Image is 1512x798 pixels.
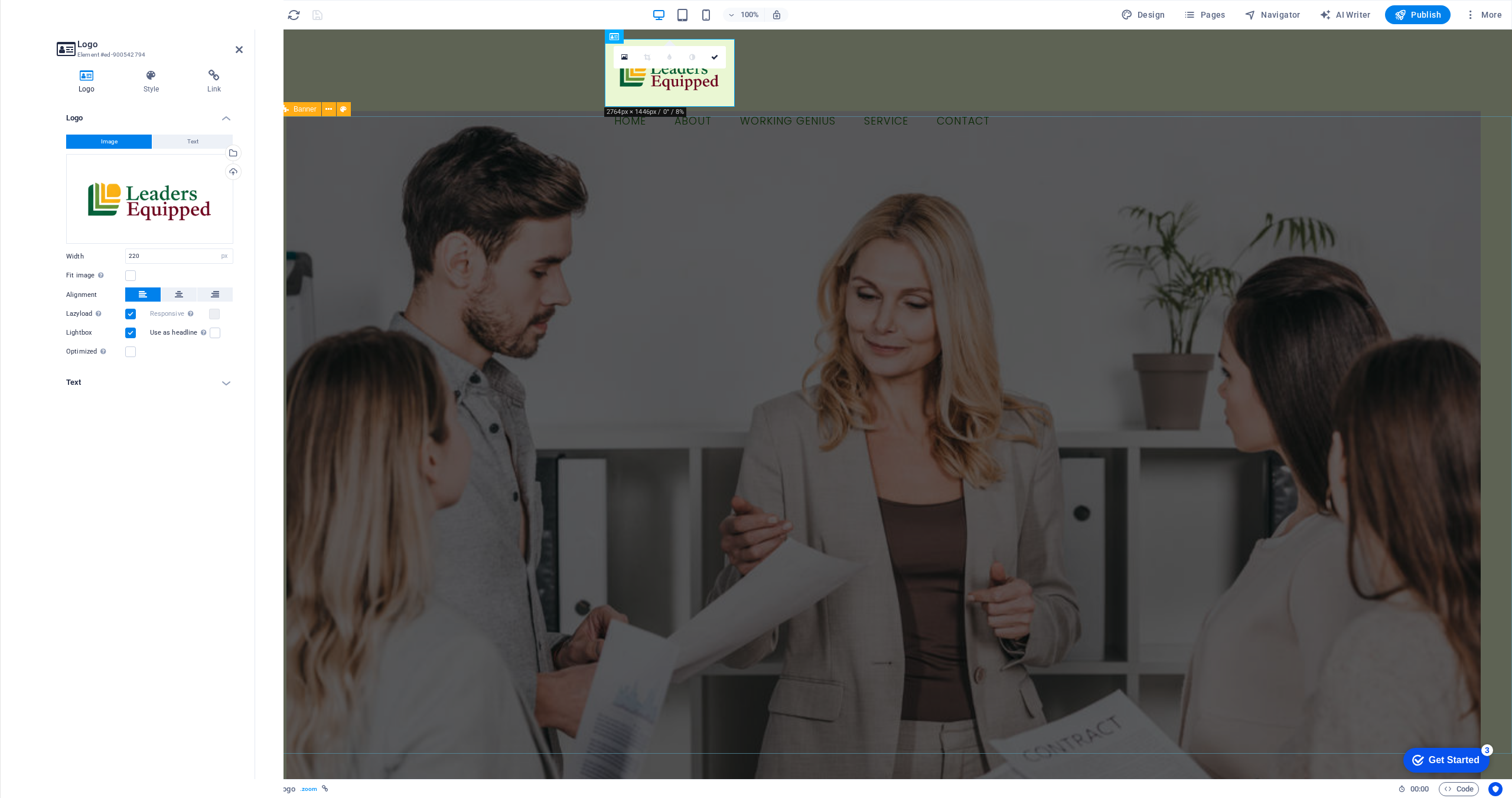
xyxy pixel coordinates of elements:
[636,46,659,68] a: Crop mode
[1244,9,1301,21] span: Navigator
[1385,5,1451,24] button: Publish
[9,6,96,31] div: Get Started 3 items remaining, 40% complete
[1398,782,1429,796] h6: Session time
[66,154,233,244] div: EnhancedImage_Nero_AI_Background_Remover_Nero_AI_Image_Upscaler_Photo_Face-3yrraSoTI9q4I3sAac2Tdw...
[66,269,125,283] label: Fit image
[659,46,681,68] a: Blur
[66,307,125,321] label: Lazyload
[1419,784,1420,793] span: :
[703,46,726,68] a: Confirm ( ⌘ ⏎ )
[1184,9,1225,21] span: Pages
[322,786,328,792] i: This element is linked
[57,70,122,94] h4: Logo
[681,46,703,68] a: Greyscale
[1439,782,1479,796] button: Code
[255,30,1512,779] iframe: To enrich screen reader interactions, please activate Accessibility in Grammarly extension settings
[1240,5,1305,24] button: Navigator
[287,8,301,22] i: Reload page
[57,368,243,397] h4: Text
[150,307,209,321] label: Responsive
[1460,5,1507,24] button: More
[614,46,636,68] a: Select files from the file manager, stock photos, or upload file(s)
[1488,782,1503,796] button: Usercentrics
[294,106,317,113] span: Banner
[66,326,125,340] label: Lightbox
[77,39,243,50] h2: Logo
[1116,5,1170,24] button: Design
[1116,5,1170,24] div: Design (Ctrl+Alt+Y)
[152,135,233,149] button: Text
[1121,9,1165,21] span: Design
[150,326,210,340] label: Use as headline
[66,253,125,260] label: Width
[741,8,760,22] h6: 100%
[723,8,765,22] button: 100%
[101,135,118,149] span: Image
[66,135,152,149] button: Image
[122,70,186,94] h4: Style
[57,104,243,125] h4: Logo
[66,288,125,302] label: Alignment
[1394,9,1441,21] span: Publish
[300,782,317,796] span: . zoom
[1444,782,1474,796] span: Code
[1315,5,1376,24] button: AI Writer
[1319,9,1371,21] span: AI Writer
[185,70,243,94] h4: Link
[66,345,125,359] label: Optimized
[187,135,198,149] span: Text
[1465,9,1502,21] span: More
[278,782,295,796] span: Click to select. Double-click to edit
[77,50,219,60] h3: Element #ed-900542794
[35,13,86,24] div: Get Started
[1410,782,1429,796] span: 00 00
[1179,5,1230,24] button: Pages
[286,8,301,22] button: reload
[87,2,99,14] div: 3
[771,9,782,20] i: On resize automatically adjust zoom level to fit chosen device.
